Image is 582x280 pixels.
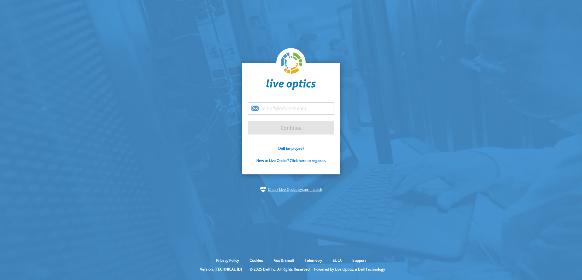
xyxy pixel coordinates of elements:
a: EULA [328,258,346,263]
img: liveoptics-word.svg [266,79,316,90]
a: Support [348,258,370,263]
a: Dell Employee? [278,146,304,151]
a: Ads & Email [269,258,299,263]
a: Telemetry [300,258,327,263]
li: © 2025 Dell Inc. All Rights Reserved [247,267,313,272]
img: status-check-icon.svg [260,187,266,193]
a: Privacy Policy [212,258,244,263]
a: Cookies [245,258,268,263]
li: Powered by Live Optics, a Dell Technology [314,267,385,272]
img: liveoptics-logo.svg [281,52,303,74]
li: Version: [TECHNICAL_ID] [197,267,245,272]
a: Check Live Optics system health [268,187,322,193]
input: email@address.com [248,102,334,115]
a: New to Live Optics? Click here to register. [256,158,326,163]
